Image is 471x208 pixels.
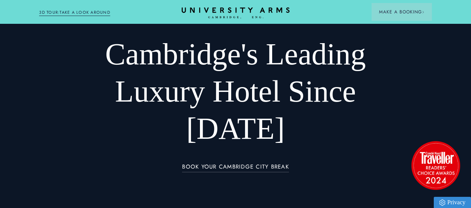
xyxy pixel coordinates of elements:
[439,199,445,206] img: Privacy
[39,9,110,16] a: 3D TOUR:TAKE A LOOK AROUND
[379,9,424,15] span: Make a Booking
[79,36,392,147] h1: Cambridge's Leading Luxury Hotel Since [DATE]
[422,11,424,13] img: Arrow icon
[182,164,289,172] a: BOOK YOUR CAMBRIDGE CITY BREAK
[408,137,464,193] img: image-2524eff8f0c5d55edbf694693304c4387916dea5-1501x1501-png
[434,197,471,208] a: Privacy
[182,7,290,19] a: Home
[372,3,432,21] button: Make a BookingArrow icon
